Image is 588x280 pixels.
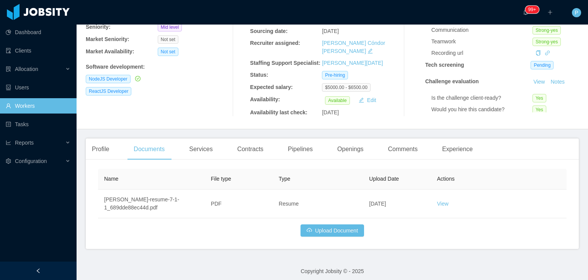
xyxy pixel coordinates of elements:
span: Name [104,176,118,182]
i: icon: solution [6,66,11,72]
div: Is the challenge client-ready? [431,94,532,102]
span: Resume [279,201,299,207]
div: Comments [382,138,424,160]
i: icon: edit [367,48,373,54]
a: [PERSON_NAME] Cóndor [PERSON_NAME] [322,40,385,54]
b: Status: [250,72,268,78]
div: Pipelines [282,138,319,160]
span: Not set [158,35,178,44]
b: Seniority: [86,24,111,30]
span: [DATE] [369,201,386,207]
span: Actions [437,176,455,182]
div: Recording url [431,49,532,57]
div: Teamwork [431,38,532,46]
span: [DATE] [322,109,339,115]
b: Software development : [86,64,145,70]
b: Expected salary: [250,84,292,90]
div: Services [183,138,219,160]
a: icon: link [545,50,550,56]
td: [PERSON_NAME]-resume-7-1-1_689dde88ec44d.pdf [98,189,205,218]
a: icon: auditClients [6,43,70,58]
span: [DATE] [322,28,339,34]
a: [PERSON_NAME][DATE] [322,60,383,66]
strong: Challenge evaluation [425,78,479,84]
strong: Tech screening [425,62,464,68]
td: PDF [205,189,273,218]
b: Availability: [250,96,280,102]
i: icon: plus [547,10,553,15]
span: Reports [15,140,34,146]
span: Type [279,176,290,182]
a: icon: check-circle [134,76,140,82]
a: View [531,79,547,85]
span: Pre-hiring [322,71,348,79]
div: Documents [127,138,171,160]
i: icon: line-chart [6,140,11,145]
span: ReactJS Developer [86,87,131,96]
b: Recruiter assigned: [250,40,300,46]
b: Market Availability: [86,48,134,54]
i: icon: setting [6,158,11,164]
div: Copy [536,49,541,57]
div: Communication [431,26,532,34]
div: Experience [436,138,479,160]
span: $5000.00 - $6500.00 [322,83,371,92]
b: Sourcing date: [250,28,287,34]
span: NodeJS Developer [86,75,131,83]
span: Configuration [15,158,47,164]
span: Yes [532,105,546,114]
span: Allocation [15,66,38,72]
div: Openings [331,138,370,160]
div: Would you hire this candidate? [431,105,532,114]
b: Availability last check: [250,109,307,115]
a: icon: pie-chartDashboard [6,25,70,40]
button: icon: editEdit [356,96,379,105]
span: File type [211,176,231,182]
a: icon: profileTasks [6,117,70,132]
span: Not set [158,48,178,56]
a: View [437,201,449,207]
span: P [575,8,578,17]
i: icon: copy [536,50,541,56]
a: icon: userWorkers [6,98,70,114]
span: Mid level [158,23,182,31]
i: icon: check-circle [135,76,140,81]
button: Notes [547,77,568,87]
div: Profile [86,138,115,160]
b: Market Seniority: [86,36,129,42]
a: icon: robotUsers [6,80,70,95]
span: Pending [531,61,554,69]
i: icon: bell [523,10,528,15]
span: Yes [532,94,546,102]
button: icon: cloud-uploadUpload Document [301,224,364,237]
b: Staffing Support Specialist: [250,60,320,66]
div: Contracts [231,138,269,160]
span: Strong-yes [532,38,561,46]
sup: 1700 [525,6,539,13]
span: Upload Date [369,176,399,182]
span: Strong-yes [532,26,561,35]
